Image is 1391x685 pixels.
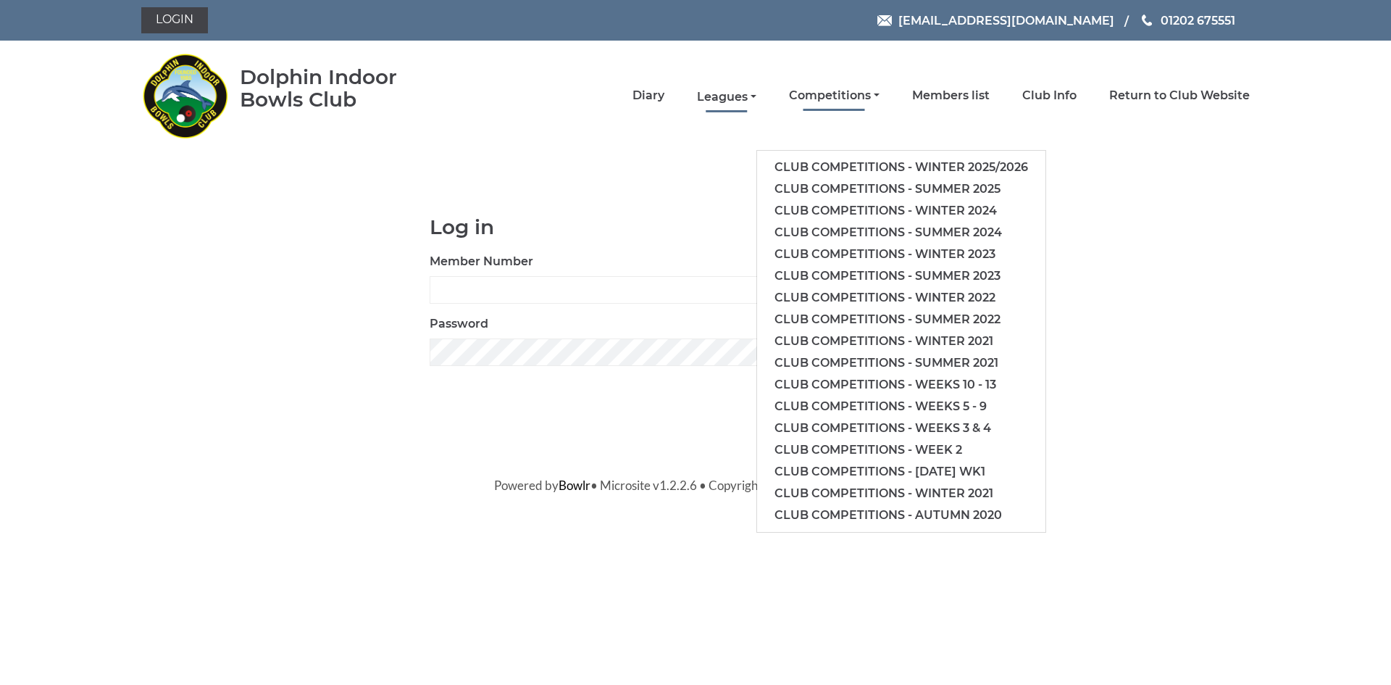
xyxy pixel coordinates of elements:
[757,178,1045,200] a: Club competitions - Summer 2025
[430,216,962,238] h1: Log in
[757,157,1045,178] a: Club competitions - Winter 2025/2026
[789,88,880,104] a: Competitions
[877,12,1114,30] a: Email [EMAIL_ADDRESS][DOMAIN_NAME]
[756,150,1046,533] ul: Competitions
[757,331,1045,352] a: Club competitions - Winter 2021
[757,505,1045,526] a: Club competitions - Autumn 2020
[632,88,664,104] a: Diary
[757,309,1045,331] a: Club competitions - Summer 2022
[1022,88,1077,104] a: Club Info
[757,352,1045,374] a: Club competitions - Summer 2021
[757,244,1045,265] a: Club competitions - Winter 2023
[1142,14,1152,26] img: Phone us
[240,66,443,111] div: Dolphin Indoor Bowls Club
[757,439,1045,461] a: Club competitions - Week 2
[430,253,533,270] label: Member Number
[757,483,1045,505] a: Club competitions - Winter 2021
[898,13,1114,27] span: [EMAIL_ADDRESS][DOMAIN_NAME]
[757,418,1045,439] a: Club competitions - Weeks 3 & 4
[559,478,590,493] a: Bowlr
[430,315,488,333] label: Password
[1161,13,1235,27] span: 01202 675551
[141,45,228,146] img: Dolphin Indoor Bowls Club
[1109,88,1250,104] a: Return to Club Website
[697,89,756,105] a: Leagues
[757,287,1045,309] a: Club competitions - Winter 2022
[757,200,1045,222] a: Club competitions - Winter 2024
[757,461,1045,483] a: Club competitions - [DATE] wk1
[757,374,1045,396] a: Club competitions - Weeks 10 - 13
[141,7,208,33] a: Login
[757,265,1045,287] a: Club competitions - Summer 2023
[494,478,898,493] span: Powered by • Microsite v1.2.2.6 • Copyright 2019 Bespoke 4 Business
[877,15,892,26] img: Email
[912,88,990,104] a: Members list
[757,222,1045,244] a: Club competitions - Summer 2024
[1140,12,1235,30] a: Phone us 01202 675551
[757,396,1045,418] a: Club competitions - Weeks 5 - 9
